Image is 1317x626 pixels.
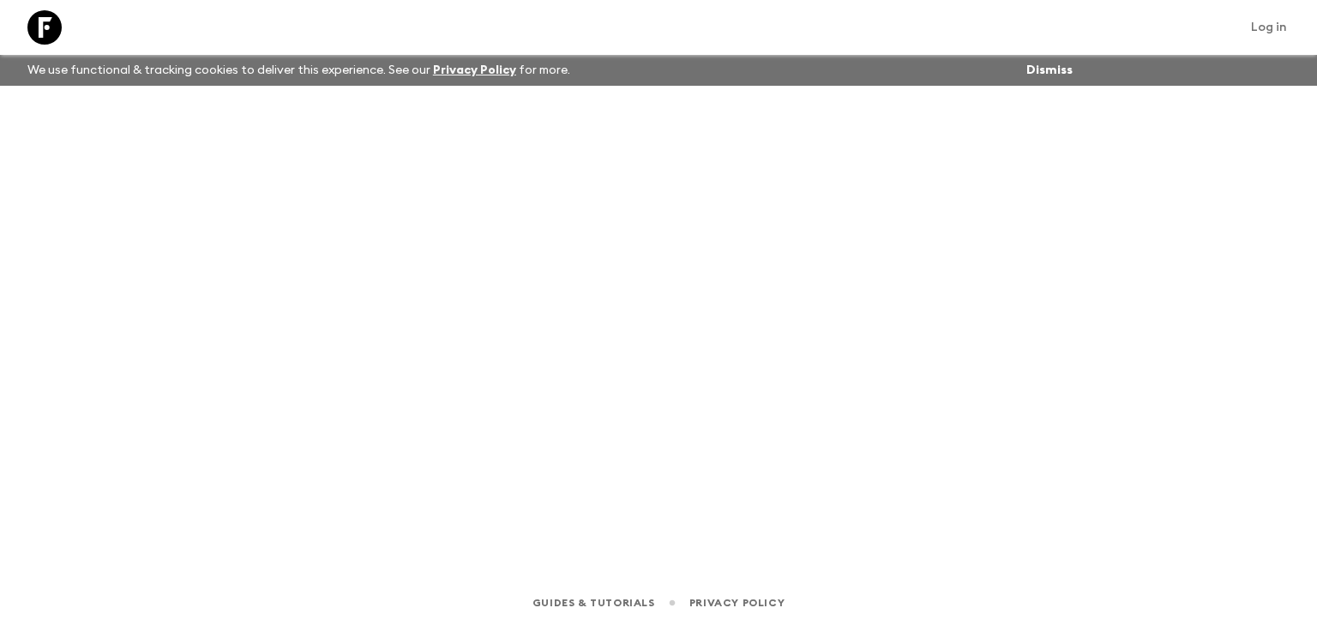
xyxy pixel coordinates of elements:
button: Dismiss [1022,58,1077,82]
a: Guides & Tutorials [532,593,655,612]
a: Privacy Policy [433,64,516,76]
a: Log in [1242,15,1296,39]
a: Privacy Policy [689,593,785,612]
p: We use functional & tracking cookies to deliver this experience. See our for more. [21,55,577,86]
